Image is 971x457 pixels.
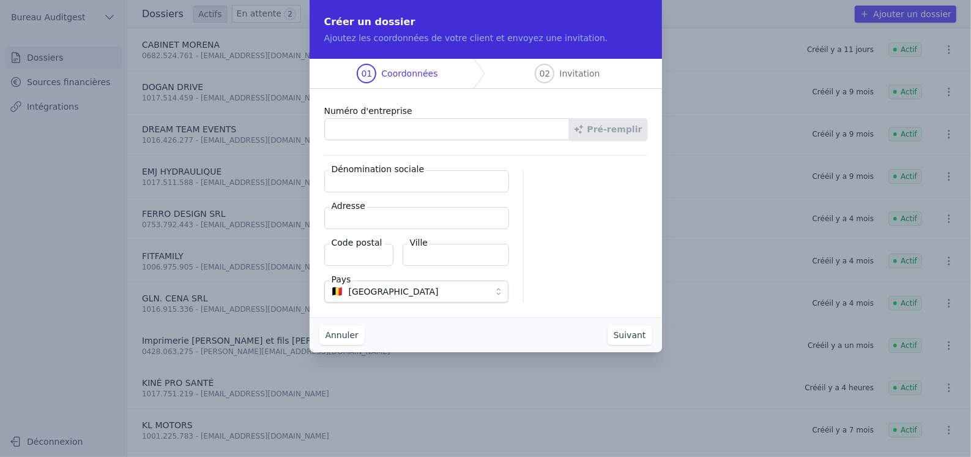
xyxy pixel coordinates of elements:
span: 🇧🇪 [332,288,344,295]
span: Coordonnées [381,67,437,80]
button: Pré-remplir [569,118,647,140]
label: Dénomination sociale [329,163,427,175]
nav: Progress [310,59,662,89]
label: Pays [329,273,354,285]
span: 01 [362,67,373,80]
h2: Créer un dossier [324,15,647,29]
label: Numéro d'entreprise [324,104,647,118]
p: Ajoutez les coordonnées de votre client et envoyez une invitation. [324,32,647,44]
button: Annuler [319,325,365,345]
label: Code postal [329,236,385,249]
span: [GEOGRAPHIC_DATA] [349,284,439,299]
span: Invitation [559,67,600,80]
button: 🇧🇪 [GEOGRAPHIC_DATA] [324,281,508,303]
span: 02 [540,67,551,80]
label: Adresse [329,200,368,212]
label: Ville [407,236,431,249]
button: Suivant [608,325,652,345]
